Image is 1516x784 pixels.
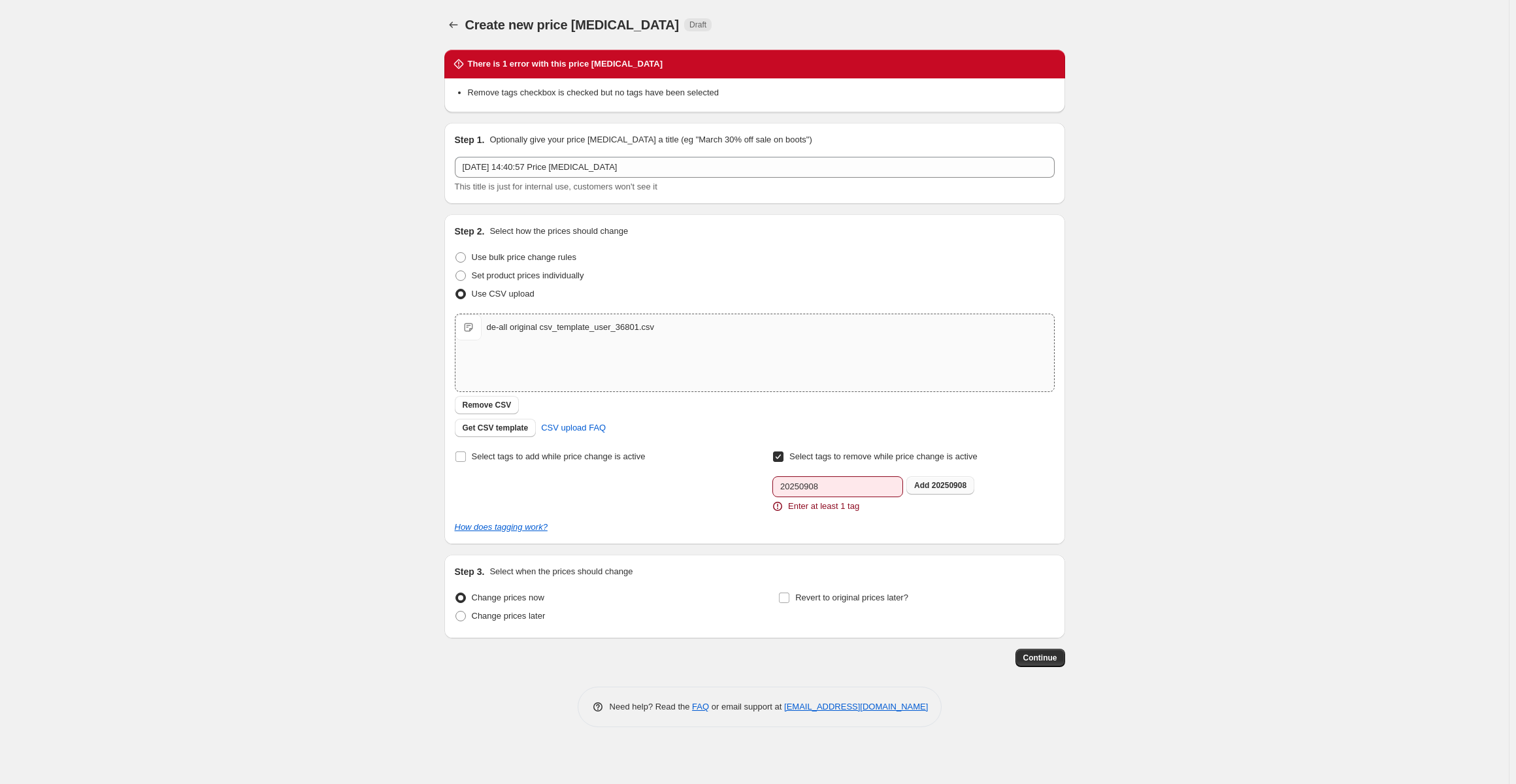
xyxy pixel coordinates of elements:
[472,270,584,280] span: Set product prices individually
[468,86,1055,99] li: Remove tags checkbox is checked but no tags have been selected
[1015,649,1065,667] button: Continue
[789,451,978,461] span: Select tags to remove while price change is active
[932,481,966,490] span: 20250908
[795,593,908,602] span: Revert to original prices later?
[489,133,812,146] p: Optionally give your price [MEDICAL_DATA] a title (eg "March 30% off sale on boots")
[455,157,1055,178] input: 30% off holiday sale
[906,476,974,495] button: Add 20250908
[772,476,903,497] input: Select tags to remove
[472,289,535,299] span: Use CSV upload
[914,481,929,490] b: Add
[709,702,784,711] span: or email support at
[487,321,655,334] div: de-all original csv_template_user_36801.csv
[455,225,485,238] h2: Step 2.
[463,400,512,410] span: Remove CSV
[788,500,859,513] span: Enter at least 1 tag
[533,417,614,438] a: CSV upload FAQ
[468,57,663,71] h2: There is 1 error with this price [MEDICAL_DATA]
[455,522,548,532] a: How does tagging work?
[489,225,628,238] p: Select how the prices should change
[455,396,519,414] button: Remove CSV
[444,16,463,34] button: Price change jobs
[472,451,646,461] span: Select tags to add while price change is active
[1023,653,1057,663] span: Continue
[455,133,485,146] h2: Step 1.
[689,20,706,30] span: Draft
[472,252,576,262] span: Use bulk price change rules
[455,565,485,578] h2: Step 3.
[610,702,693,711] span: Need help? Read the
[463,423,529,433] span: Get CSV template
[472,593,544,602] span: Change prices now
[455,182,657,191] span: This title is just for internal use, customers won't see it
[489,565,633,578] p: Select when the prices should change
[692,702,709,711] a: FAQ
[465,18,680,32] span: Create new price [MEDICAL_DATA]
[455,419,536,437] button: Get CSV template
[541,421,606,434] span: CSV upload FAQ
[784,702,928,711] a: [EMAIL_ADDRESS][DOMAIN_NAME]
[472,611,546,621] span: Change prices later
